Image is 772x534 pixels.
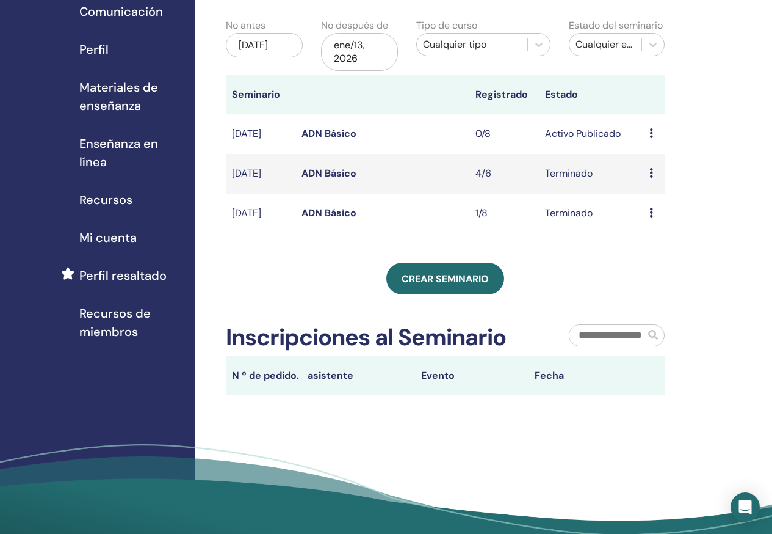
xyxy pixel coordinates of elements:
th: Fecha [528,356,642,395]
th: N º de pedido. [226,356,301,395]
div: ene/13, 2026 [321,33,398,71]
a: ADN Básico [301,127,356,140]
label: No antes [226,18,265,33]
a: ADN Básico [301,207,356,219]
label: Estado del seminario [569,18,663,33]
span: Recursos [79,191,132,209]
td: [DATE] [226,194,295,233]
th: asistente [301,356,415,395]
h2: Inscripciones al Seminario [226,324,506,352]
td: 0/8 [469,114,539,154]
div: [DATE] [226,33,303,57]
td: [DATE] [226,154,295,194]
div: Cualquier estatus [575,37,635,52]
th: Evento [415,356,528,395]
td: Terminado [539,154,643,194]
span: Materiales de enseñanza [79,78,186,115]
span: Crear seminario [402,272,489,285]
span: Perfil [79,40,109,59]
span: Comunicación [79,2,163,21]
td: 1/8 [469,194,539,233]
span: Recursos de miembros [79,304,186,341]
span: Mi cuenta [79,229,137,247]
div: Cualquier tipo [423,37,521,52]
label: Tipo de curso [416,18,477,33]
td: 4/6 [469,154,539,194]
a: Crear seminario [386,263,504,294]
td: Terminado [539,194,643,233]
span: Perfil resaltado [79,266,167,285]
th: Seminario [226,75,295,114]
th: Estado [539,75,643,114]
label: No después de [321,18,388,33]
th: Registrado [469,75,539,114]
td: Activo Publicado [539,114,643,154]
td: [DATE] [226,114,295,154]
span: Enseñanza en línea [79,134,186,171]
a: ADN Básico [301,167,356,180]
div: Open Intercom Messenger [731,492,760,522]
